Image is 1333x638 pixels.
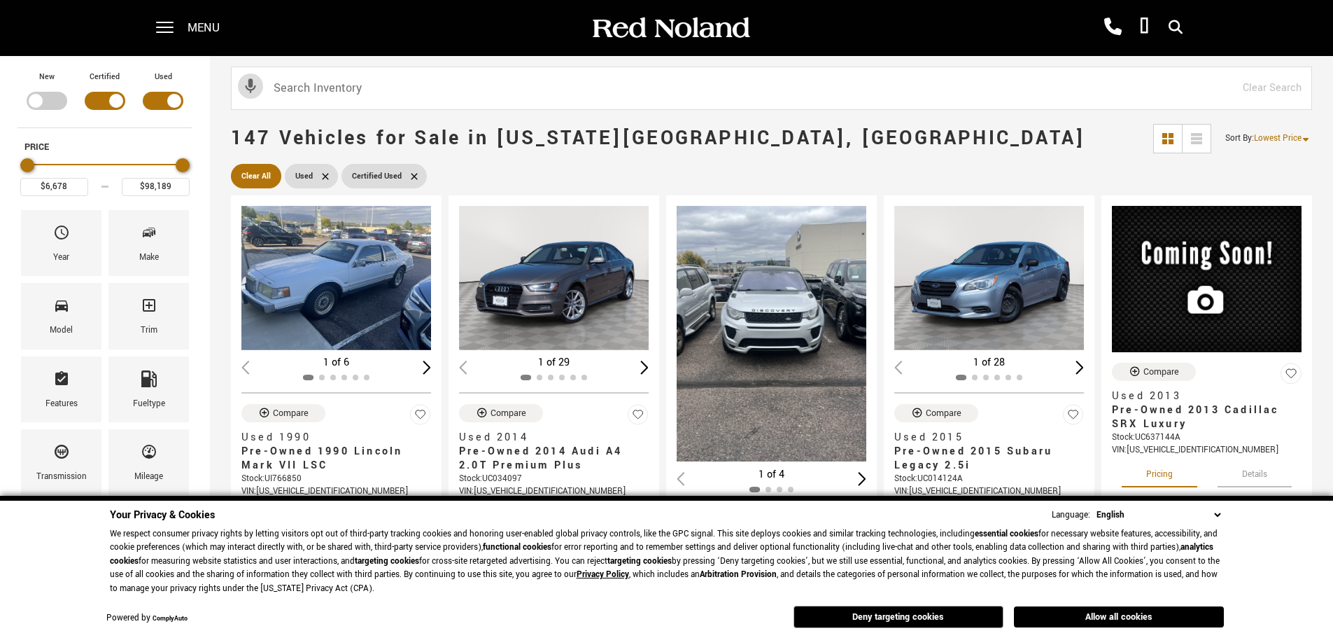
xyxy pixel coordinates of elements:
strong: Arbitration Provision [700,569,777,581]
div: Transmission [36,469,87,485]
button: Deny targeting cookies [794,606,1003,628]
a: ComplyAuto [153,614,188,623]
div: Fueltype [133,396,165,412]
div: MakeMake [108,210,189,276]
span: Pre-Owned 1990 Lincoln Mark VII LSC [241,445,421,473]
span: Lowest Price [1254,132,1302,144]
input: Minimum [20,178,88,196]
label: Used [155,70,172,84]
div: Compare [273,407,309,419]
button: Compare Vehicle [241,404,325,422]
span: Pre-Owned 2014 Audi A4 2.0T Premium Plus [459,445,638,473]
div: Year [53,250,69,265]
strong: targeting cookies [355,555,419,567]
div: Model [50,323,73,338]
span: Used 2014 [459,431,638,445]
div: TrimTrim [108,283,189,349]
select: Language Select [1093,508,1224,522]
div: Filter by Vehicle Type [17,70,192,127]
div: Stock : UC034097 [459,473,649,485]
div: Next slide [858,472,866,485]
div: MileageMileage [108,429,189,495]
div: 1 of 29 [459,355,649,370]
a: Used 2015Pre-Owned 2015 Subaru Legacy 2.5i [894,431,1084,473]
div: Price [20,153,190,196]
svg: Click to toggle on voice search [238,74,263,99]
div: 1 of 4 [677,467,866,483]
span: Mileage [141,440,157,469]
strong: targeting cookies [607,555,672,567]
input: Search Inventory [231,67,1312,110]
button: Save Vehicle [410,404,431,431]
div: VIN: [US_VEHICLE_IDENTIFICATION_NUMBER] [241,485,431,498]
div: TransmissionTransmission [21,429,101,495]
div: Next slide [640,361,649,374]
div: Compare [491,407,526,419]
div: Make [139,250,159,265]
div: Stock : UC637144A [1112,431,1302,444]
div: Features [45,396,78,412]
div: Powered by [106,614,188,623]
span: Model [53,293,70,323]
div: Minimum Price [20,158,34,172]
button: Compare Vehicle [1112,363,1196,381]
div: Mileage [134,469,163,485]
div: Compare [926,407,961,419]
div: Next slide [1075,361,1084,374]
div: Compare [1143,366,1179,378]
div: Next slide [423,361,431,374]
div: Language: [1052,511,1090,520]
span: Used [295,167,313,185]
img: 2018 Land Rover Discovery Sport HSE Luxury 1 [677,206,868,462]
div: Trim [141,323,157,338]
div: VIN: [US_VEHICLE_IDENTIFICATION_NUMBER] [894,485,1084,498]
span: 147 Vehicles for Sale in [US_STATE][GEOGRAPHIC_DATA], [GEOGRAPHIC_DATA] [231,125,1085,152]
a: Privacy Policy [577,569,629,581]
span: Pre-Owned 2013 Cadillac SRX Luxury [1112,403,1291,431]
span: Make [141,221,157,250]
div: Stock : UC014124A [894,473,1084,485]
div: Maximum Price [176,158,190,172]
span: Pre-Owned 2015 Subaru Legacy 2.5i [894,445,1073,473]
strong: essential cookies [975,528,1038,540]
div: 1 of 6 [241,355,431,370]
span: Used 2013 [1112,389,1291,403]
div: 1 / 2 [459,206,651,350]
span: Fueltype [141,367,157,396]
label: New [39,70,55,84]
strong: functional cookies [483,541,551,553]
button: Save Vehicle [628,404,649,431]
button: Allow all cookies [1014,606,1224,627]
img: 2014 Audi A4 2.0T Premium Plus 1 [459,206,651,350]
h5: Price [24,141,185,153]
div: VIN: [US_VEHICLE_IDENTIFICATION_NUMBER] [459,485,649,498]
button: details tab [1218,457,1292,487]
div: 1 / 2 [677,206,868,462]
a: Used 1990Pre-Owned 1990 Lincoln Mark VII LSC [241,431,431,473]
div: YearYear [21,210,101,276]
img: 2015 Subaru Legacy 2.5i 1 [894,206,1086,350]
button: Compare Vehicle [459,404,543,422]
div: VIN: [US_VEHICLE_IDENTIFICATION_NUMBER] [1112,444,1302,457]
span: Your Privacy & Cookies [110,508,215,522]
input: Maximum [122,178,190,196]
a: Used 2014Pre-Owned 2014 Audi A4 2.0T Premium Plus [459,431,649,473]
img: Red Noland Auto Group [590,16,751,41]
span: Sort By : [1225,132,1254,144]
div: 1 of 28 [894,355,1084,370]
div: 1 / 2 [241,206,433,350]
div: FeaturesFeatures [21,356,101,422]
span: Transmission [53,440,70,469]
span: Year [53,221,70,250]
button: Compare Vehicle [894,404,978,422]
div: Stock : UI766850 [241,473,431,485]
div: 1 / 2 [894,206,1086,350]
span: Clear All [241,167,271,185]
a: Used 2013Pre-Owned 2013 Cadillac SRX Luxury [1112,389,1302,431]
span: Features [53,367,70,396]
span: Used 1990 [241,431,421,445]
img: 1990 Lincoln Mark VII LSC 1 [241,206,433,350]
label: Certified [90,70,120,84]
img: 2013 Cadillac SRX Luxury [1112,206,1302,352]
